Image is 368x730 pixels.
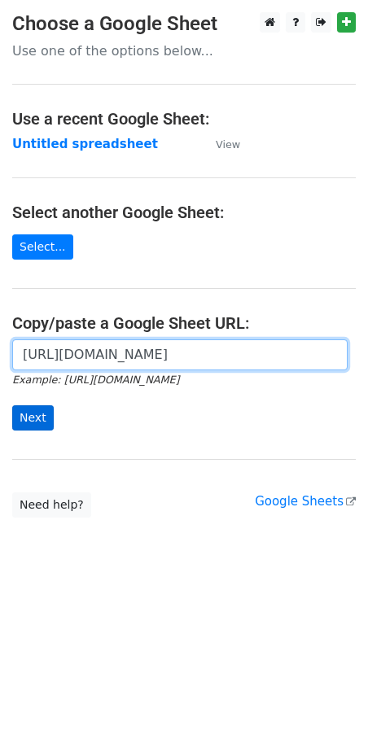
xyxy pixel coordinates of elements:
small: View [216,138,240,151]
small: Example: [URL][DOMAIN_NAME] [12,374,179,386]
p: Use one of the options below... [12,42,356,59]
input: Paste your Google Sheet URL here [12,339,348,370]
a: View [199,137,240,151]
iframe: Chat Widget [287,652,368,730]
a: Select... [12,234,73,260]
h4: Copy/paste a Google Sheet URL: [12,313,356,333]
input: Next [12,405,54,431]
h4: Select another Google Sheet: [12,203,356,222]
h4: Use a recent Google Sheet: [12,109,356,129]
a: Google Sheets [255,494,356,509]
a: Need help? [12,492,91,518]
a: Untitled spreadsheet [12,137,158,151]
h3: Choose a Google Sheet [12,12,356,36]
